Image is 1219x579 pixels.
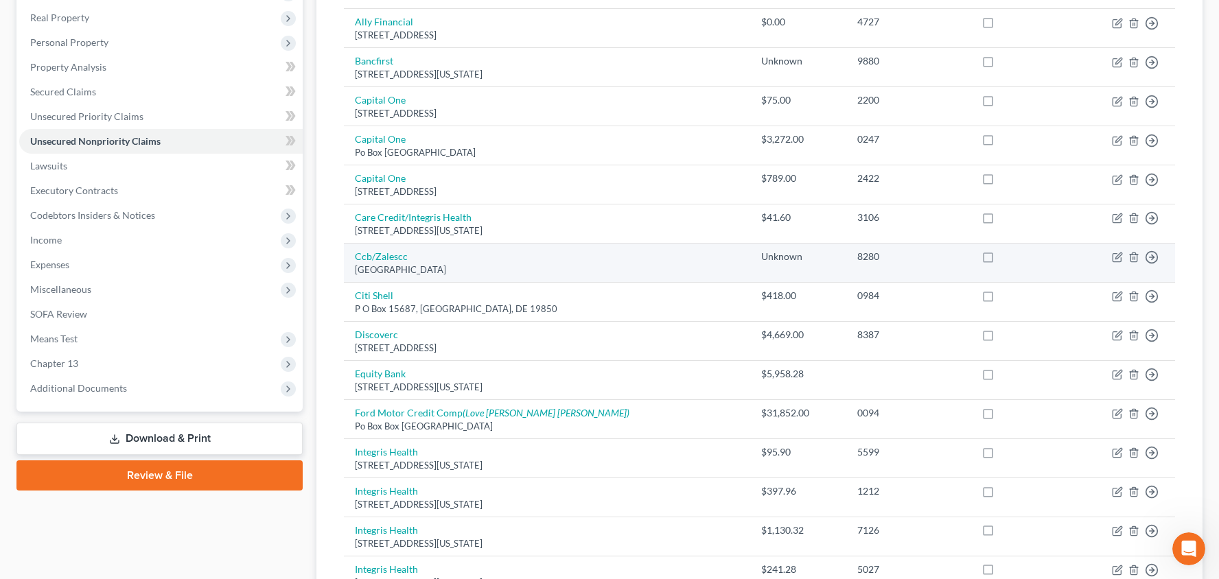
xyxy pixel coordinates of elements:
button: Start recording [87,449,98,460]
span: Unsecured Priority Claims [30,110,143,122]
a: Unsecured Priority Claims [19,104,303,129]
div: [STREET_ADDRESS][US_STATE] [355,537,739,550]
a: Bancfirst [355,55,393,67]
div: Emma says… [11,108,264,309]
a: Ford Motor Credit Comp(Love [PERSON_NAME] [PERSON_NAME]) [355,407,629,418]
div: $95.90 [761,445,835,459]
div: 2422 [857,172,960,185]
div: 9880 [857,54,960,68]
div: $241.28 [761,563,835,576]
div: 5027 [857,563,960,576]
a: Capital One [355,133,406,145]
div: $397.96 [761,484,835,498]
iframe: Intercom live chat [1172,532,1205,565]
div: $31,852.00 [761,406,835,420]
span: Means Test [30,333,78,344]
a: Integris Health [355,485,418,497]
span: Property Analysis [30,61,106,73]
a: Capital One [355,94,406,106]
div: 0984 [857,289,960,303]
button: go back [9,5,35,32]
span: Additional Documents [30,382,127,394]
img: Profile image for Emma [39,8,61,29]
div: $4,669.00 [761,328,835,342]
a: SOFA Review [19,302,303,327]
b: [DATE] [34,143,70,154]
div: 0247 [857,132,960,146]
div: [STREET_ADDRESS][US_STATE] [355,459,739,472]
div: [STREET_ADDRESS] [355,342,739,355]
a: Unsecured Nonpriority Claims [19,129,303,154]
div: 4727 [857,15,960,29]
div: [STREET_ADDRESS] [355,185,739,198]
span: Executory Contracts [30,185,118,196]
div: $789.00 [761,172,835,185]
div: $41.60 [761,211,835,224]
div: [STREET_ADDRESS] [355,107,739,120]
a: Care Credit/Integris Health [355,211,472,223]
a: Citi Shell [355,289,393,301]
a: Help Center [22,217,185,242]
span: Expenses [30,259,69,270]
i: (Love [PERSON_NAME] [PERSON_NAME]) [463,407,629,418]
div: 8280 [857,250,960,263]
a: Download & Print [16,423,303,455]
span: Chapter 13 [30,357,78,369]
a: Capital One [355,172,406,184]
button: Home [215,5,241,32]
button: Send a message… [235,444,257,466]
div: 3106 [857,211,960,224]
span: Income [30,234,62,246]
span: Secured Claims [30,86,96,97]
div: $75.00 [761,93,835,107]
div: $3,272.00 [761,132,835,146]
span: Unsecured Nonpriority Claims [30,135,161,147]
div: Po Box [GEOGRAPHIC_DATA] [355,146,739,159]
div: In observance of the NextChapter team will be out of office on . Our team will be unavailable for... [22,116,214,210]
a: Equity Bank [355,368,406,379]
div: 1212 [857,484,960,498]
div: $5,958.28 [761,367,835,381]
div: In observance of[DATE],the NextChapter team will be out of office on[DATE]. Our team will be unav... [11,108,225,279]
span: Real Property [30,12,89,23]
a: Review & File [16,460,303,491]
div: P O Box 15687, [GEOGRAPHIC_DATA], DE 19850 [355,303,739,316]
div: 7126 [857,523,960,537]
div: $418.00 [761,289,835,303]
a: Integris Health [355,524,418,536]
a: Discoverc [355,329,398,340]
h1: [PERSON_NAME] [67,7,156,17]
div: [STREET_ADDRESS][US_STATE] [355,498,739,511]
a: Ally Financial [355,16,413,27]
span: Personal Property [30,36,108,48]
button: Gif picker [43,449,54,460]
div: 8387 [857,328,960,342]
div: $1,130.32 [761,523,835,537]
a: Integris Health [355,563,418,575]
div: [STREET_ADDRESS][US_STATE] [355,224,739,237]
div: 5599 [857,445,960,459]
b: [DATE] [34,198,70,209]
span: Codebtors Insiders & Notices [30,209,155,221]
a: Executory Contracts [19,178,303,203]
div: [STREET_ADDRESS][US_STATE] [355,68,739,81]
a: Property Analysis [19,55,303,80]
button: Upload attachment [65,449,76,460]
div: 0094 [857,406,960,420]
a: Integris Health [355,446,418,458]
span: Lawsuits [30,160,67,172]
a: Secured Claims [19,80,303,104]
div: Close [241,5,266,30]
b: [DATE], [102,117,143,128]
div: We encourage you to use the to answer any questions and we will respond to any unanswered inquiri... [22,217,214,270]
a: Ccb/Zalescc [355,250,408,262]
span: SOFA Review [30,308,87,320]
div: 2200 [857,93,960,107]
div: Po Box Box [GEOGRAPHIC_DATA] [355,420,739,433]
textarea: Message… [12,421,263,444]
div: $0.00 [761,15,835,29]
button: Emoji picker [21,449,32,460]
div: [GEOGRAPHIC_DATA] [355,263,739,276]
div: Unknown [761,250,835,263]
div: [STREET_ADDRESS] [355,29,739,42]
